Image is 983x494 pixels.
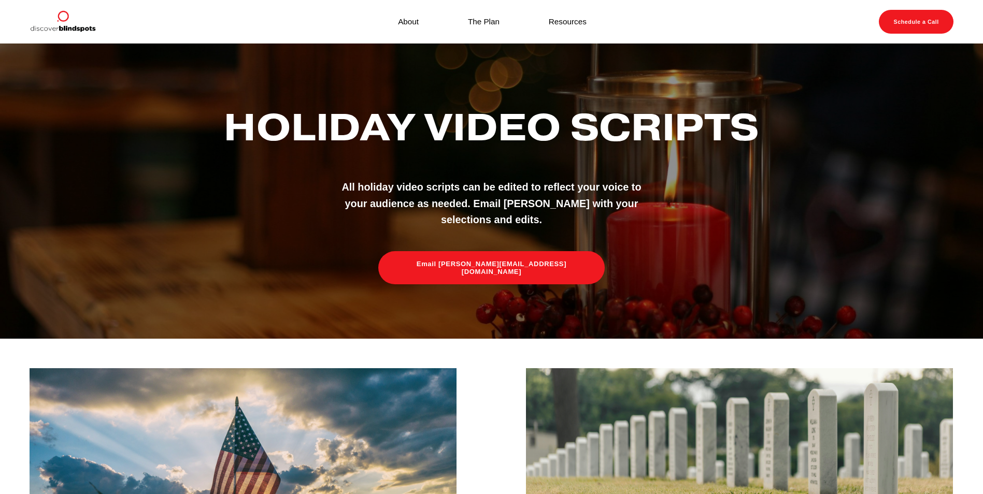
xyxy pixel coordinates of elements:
[30,10,96,34] img: Discover Blind Spots
[184,107,799,148] h2: Holiday Video Scripts
[398,14,419,28] a: About
[879,10,953,34] a: Schedule a Call
[341,181,644,225] strong: All holiday video scripts can be edited to reflect your voice to your audience as needed. Email [...
[378,251,605,284] a: Email [PERSON_NAME][EMAIL_ADDRESS][DOMAIN_NAME]
[549,14,587,28] a: Resources
[468,14,500,28] a: The Plan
